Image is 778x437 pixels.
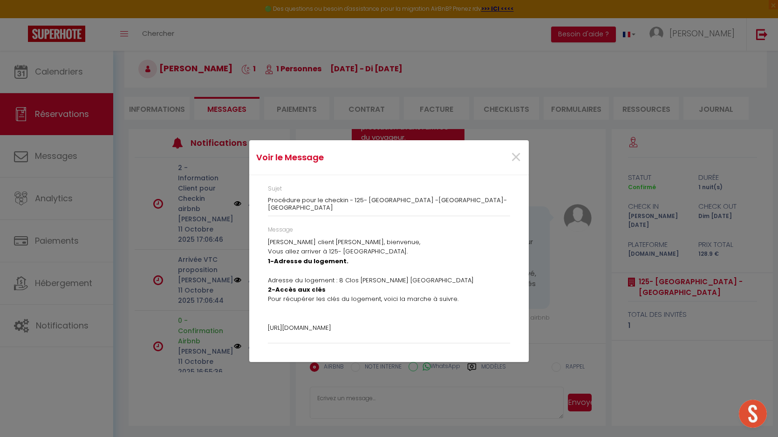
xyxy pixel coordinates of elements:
[268,184,282,193] label: Sujet
[268,247,408,256] font: Vous allez arriver à 125- [GEOGRAPHIC_DATA].
[510,148,522,168] button: Close
[268,238,420,246] font: [PERSON_NAME] client [PERSON_NAME], bienvenue,
[739,400,767,428] div: Ouvrir le chat
[268,197,510,211] h3: Procédure pour le checkin - 125- [GEOGRAPHIC_DATA] -[GEOGRAPHIC_DATA]-[GEOGRAPHIC_DATA]
[268,225,293,234] label: Message
[268,257,348,266] font: 1-Adresse du logement.
[256,151,429,164] h4: Voir le Message
[510,143,522,171] span: ×
[268,276,474,285] font: Adresse du logement : 8 Clos [PERSON_NAME] [GEOGRAPHIC_DATA]
[268,285,326,294] font: 2-Accès aux clés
